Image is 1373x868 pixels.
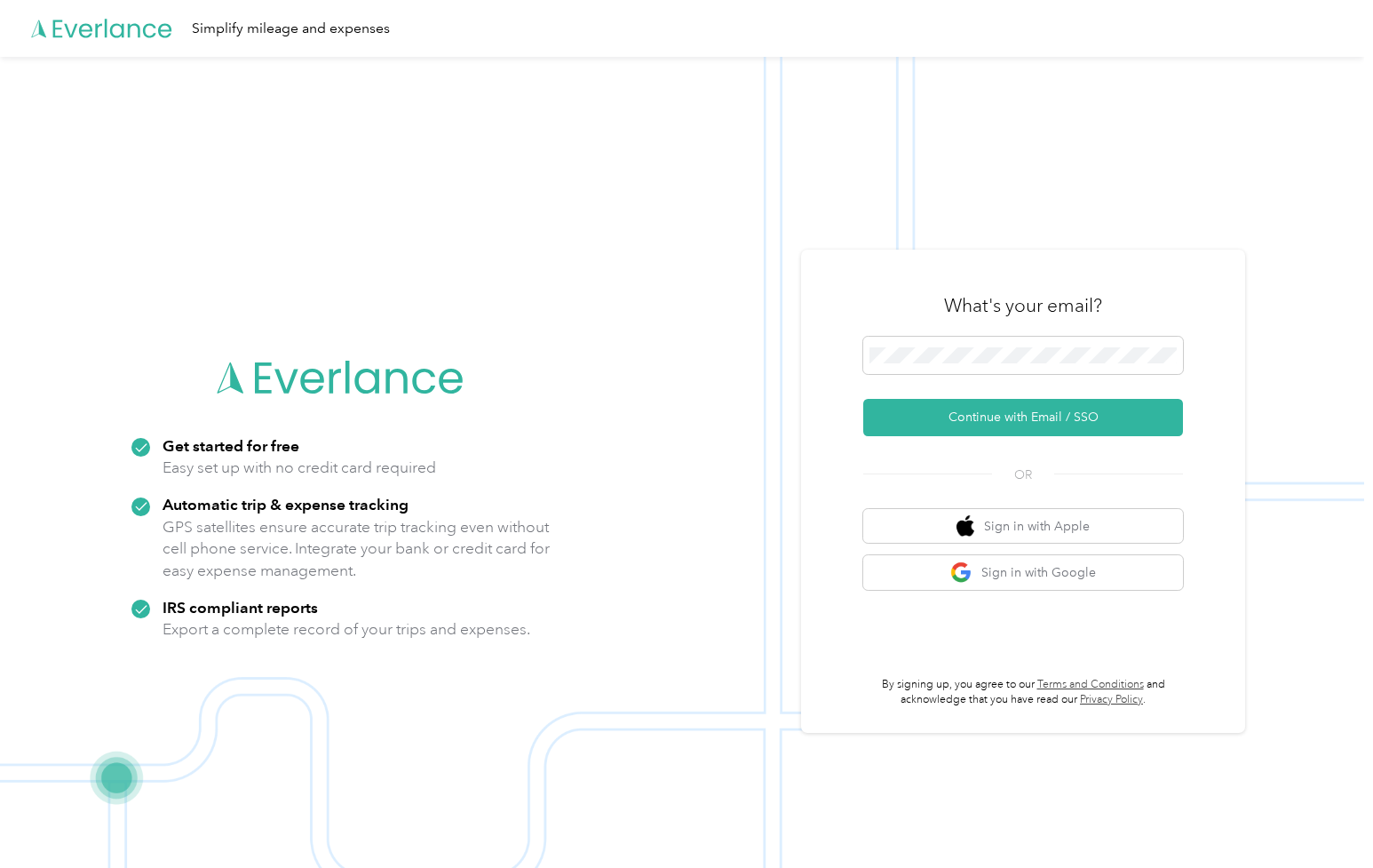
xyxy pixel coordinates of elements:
[863,677,1183,708] p: By signing up, you agree to our and acknowledge that you have read our .
[1037,678,1144,691] a: Terms and Conditions
[163,618,530,641] p: Export a complete record of your trips and expenses.
[1274,768,1373,868] iframe: Everlance-gr Chat Button Frame
[163,598,318,617] strong: IRS compliant reports
[1080,693,1143,706] a: Privacy Policy
[956,515,974,538] img: apple logo
[163,436,299,455] strong: Get started for free
[992,466,1054,484] span: OR
[192,18,390,40] div: Simplify mileage and expenses
[163,495,409,514] strong: Automatic trip & expense tracking
[163,457,436,479] p: Easy set up with no credit card required
[863,509,1183,544] button: apple logoSign in with Apple
[863,555,1183,590] button: google logoSign in with Google
[944,293,1102,318] h3: What's your email?
[863,399,1183,436] button: Continue with Email / SSO
[163,516,551,582] p: GPS satellites ensure accurate trip tracking even without cell phone service. Integrate your bank...
[950,561,972,584] img: google logo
